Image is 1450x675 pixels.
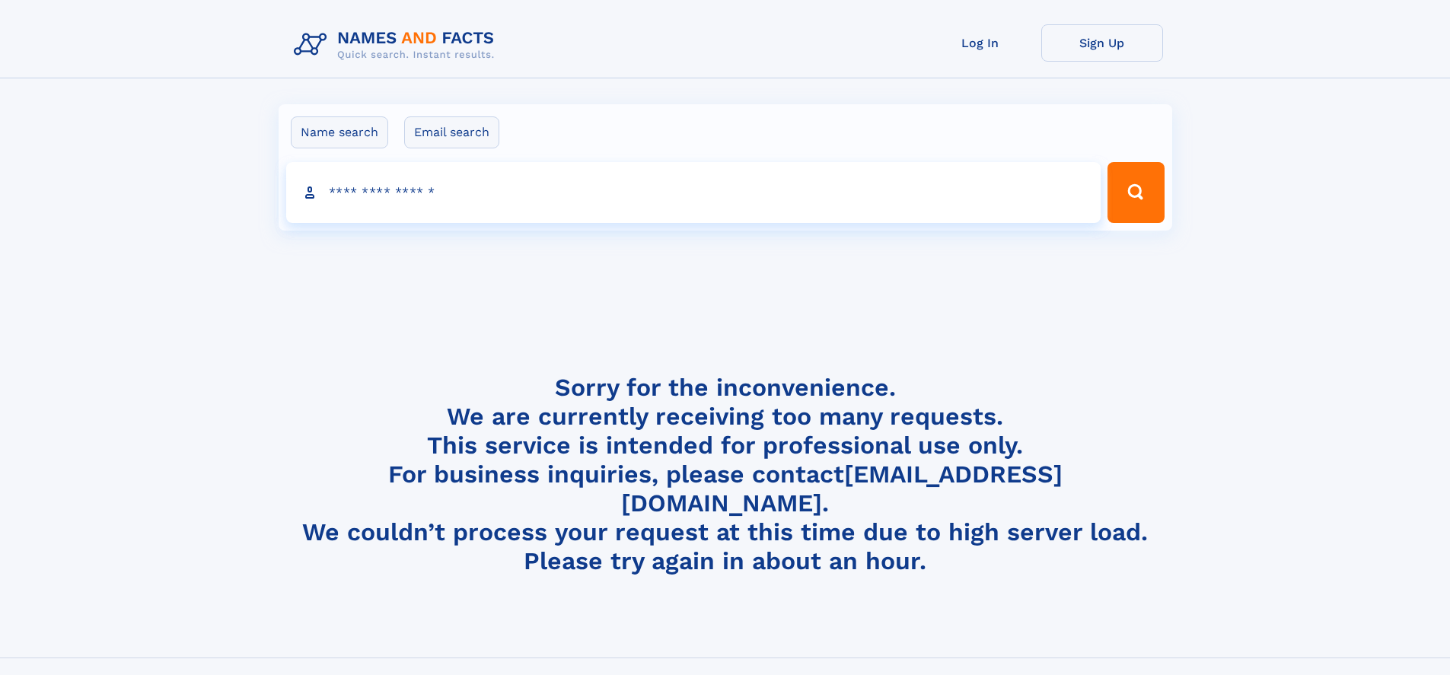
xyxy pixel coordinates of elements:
[1041,24,1163,62] a: Sign Up
[288,24,507,65] img: Logo Names and Facts
[404,116,499,148] label: Email search
[1107,162,1164,223] button: Search Button
[286,162,1101,223] input: search input
[288,373,1163,576] h4: Sorry for the inconvenience. We are currently receiving too many requests. This service is intend...
[919,24,1041,62] a: Log In
[291,116,388,148] label: Name search
[621,460,1063,517] a: [EMAIL_ADDRESS][DOMAIN_NAME]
